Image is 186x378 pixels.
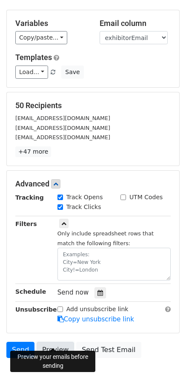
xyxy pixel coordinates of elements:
label: Add unsubscribe link [66,305,129,314]
a: Load... [15,66,48,79]
span: Send now [57,289,89,296]
strong: Unsubscribe [15,306,57,313]
strong: Tracking [15,194,44,201]
h5: Email column [100,19,171,28]
a: +47 more [15,146,51,157]
h5: Variables [15,19,87,28]
small: [EMAIL_ADDRESS][DOMAIN_NAME] [15,134,110,140]
h5: Advanced [15,179,171,189]
a: Copy/paste... [15,31,67,44]
a: Send [6,342,34,358]
a: Send Test Email [76,342,141,358]
div: Preview your emails before sending [10,351,95,372]
small: Only include spreadsheet rows that match the following filters: [57,230,154,246]
a: Copy unsubscribe link [57,315,134,323]
label: Track Clicks [66,203,101,212]
small: [EMAIL_ADDRESS][DOMAIN_NAME] [15,125,110,131]
label: Track Opens [66,193,103,202]
iframe: Chat Widget [143,337,186,378]
div: 聊天小工具 [143,337,186,378]
button: Save [61,66,83,79]
strong: Schedule [15,288,46,295]
a: Templates [15,53,52,62]
strong: Filters [15,220,37,227]
label: UTM Codes [129,193,163,202]
h5: 50 Recipients [15,101,171,110]
a: Preview [37,342,74,358]
small: [EMAIL_ADDRESS][DOMAIN_NAME] [15,115,110,121]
